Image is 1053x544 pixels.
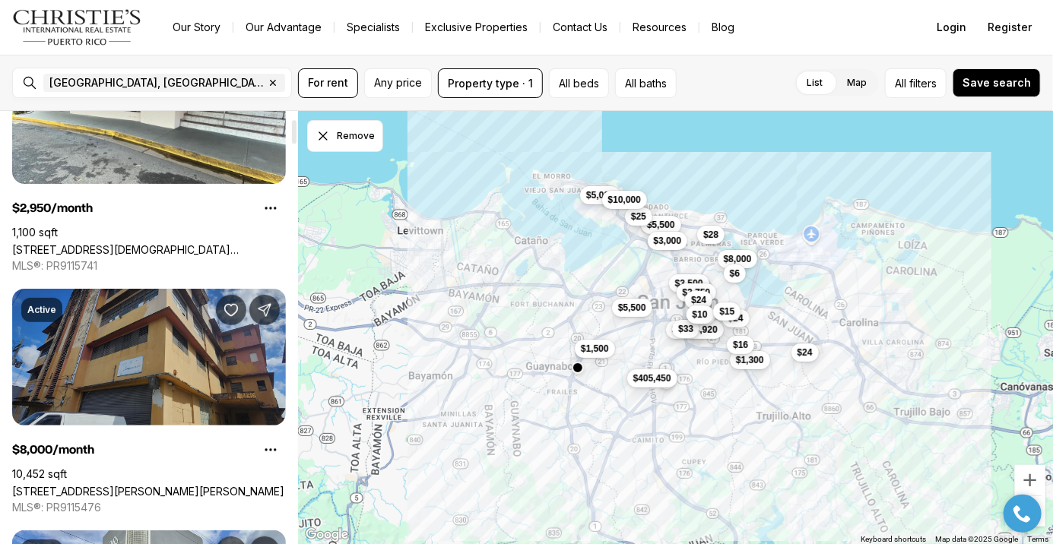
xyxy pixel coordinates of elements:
button: Contact Us [541,17,620,38]
p: Active [27,304,56,316]
button: Register [978,12,1041,43]
button: $16 [727,336,754,354]
span: $28 [703,229,718,241]
button: Login [928,12,975,43]
button: Property options [255,435,286,465]
span: $24 [691,294,706,306]
span: $2,750 [682,286,710,298]
span: $15 [719,305,734,317]
button: $3,500 [668,274,709,293]
button: $1,744,920 [665,320,723,338]
a: Our Story [160,17,233,38]
button: $1,500 [574,340,614,358]
button: $5,000 [580,185,620,204]
button: $25 [624,207,652,226]
span: $3,500 [674,277,703,289]
span: Login [937,21,966,33]
span: For rent [308,77,348,89]
a: Exclusive Properties [413,17,540,38]
span: $5,000 [586,188,614,201]
img: logo [12,9,142,46]
span: $33 [678,322,693,334]
button: Property type · 1 [438,68,543,98]
label: Map [835,69,879,96]
button: Dismiss drawing [307,120,383,152]
a: Specialists [335,17,412,38]
span: $24 [728,312,743,324]
span: [GEOGRAPHIC_DATA], [GEOGRAPHIC_DATA], [GEOGRAPHIC_DATA] [49,77,264,89]
label: List [795,69,835,96]
span: $1,500 [580,343,608,355]
span: $1,744,920 [671,323,717,335]
button: For rent [298,68,358,98]
button: Any price [364,68,432,98]
button: $10 [686,305,713,324]
span: $405,450 [633,372,671,384]
a: Our Advantage [233,17,334,38]
a: 2328 CALLE BLANCA REXACH #1, SAN JUAN PR, 00915 [12,485,284,498]
button: Save Property: 2328 CALLE BLANCA REXACH #1 [216,295,246,325]
button: $33 [672,319,699,337]
button: $6 [723,264,745,282]
button: $405,450 [626,369,677,387]
span: $25 [630,210,645,223]
span: $3,000 [653,234,681,246]
span: $24 [797,346,812,358]
button: $15 [713,302,741,320]
span: All [895,75,906,91]
span: $8,000 [723,253,751,265]
span: Map data ©2025 Google [935,535,1018,543]
button: All baths [615,68,677,98]
button: $24 [685,291,712,309]
button: $24 [722,308,749,327]
button: Share Property [249,295,280,325]
span: Any price [374,77,422,89]
span: Register [988,21,1032,33]
span: filters [909,75,937,91]
button: $10,000 [601,190,646,208]
a: Blog [699,17,747,38]
button: $5,500 [611,299,652,317]
span: $10,000 [607,193,640,205]
button: $28 [697,226,725,244]
button: $10 [687,305,715,324]
a: 200 JESUS T PINEIRO AVENUE, SAN JUAN PR, 00918 [12,243,286,256]
button: $3,000 [647,231,687,249]
button: $1,300 [729,351,769,369]
button: Allfilters [885,68,947,98]
button: $8,000 [717,250,757,268]
span: $6 [729,267,739,279]
button: $24 [791,343,818,361]
button: Property options [255,193,286,223]
span: Save search [963,77,1031,89]
span: $5,500 [617,302,645,314]
a: Resources [620,17,699,38]
button: Zoom in [1015,465,1045,495]
span: $16 [733,339,748,351]
button: $2,750 [676,283,716,301]
span: $10 [692,308,707,321]
span: $5,500 [646,219,674,231]
button: Save search [953,68,1041,97]
button: All beds [549,68,609,98]
button: $5,500 [640,216,680,234]
span: $1,300 [735,354,763,366]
